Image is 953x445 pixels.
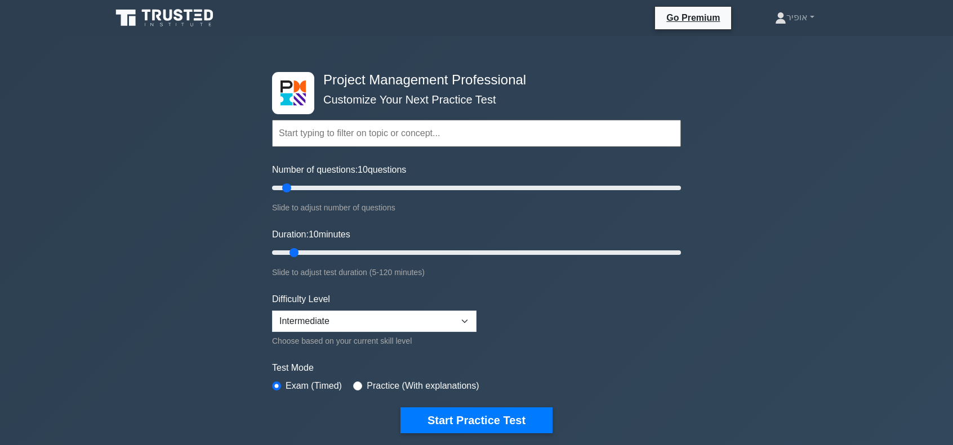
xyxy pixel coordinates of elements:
div: Slide to adjust test duration (5-120 minutes) [272,266,681,279]
input: Start typing to filter on topic or concept... [272,120,681,147]
label: Difficulty Level [272,293,330,306]
h4: Project Management Professional [319,72,626,88]
a: אופיר [748,6,841,29]
span: 10 [309,230,319,239]
label: Number of questions: questions [272,163,406,177]
label: Duration: minutes [272,228,350,241]
a: Go Premium [660,11,727,25]
div: Choose based on your current skill level [272,334,476,348]
label: Exam (Timed) [286,379,342,393]
label: Test Mode [272,361,681,375]
button: Start Practice Test [400,407,553,433]
label: Practice (With explanations) [367,379,479,393]
div: Slide to adjust number of questions [272,201,681,214]
span: 10 [358,165,368,174]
